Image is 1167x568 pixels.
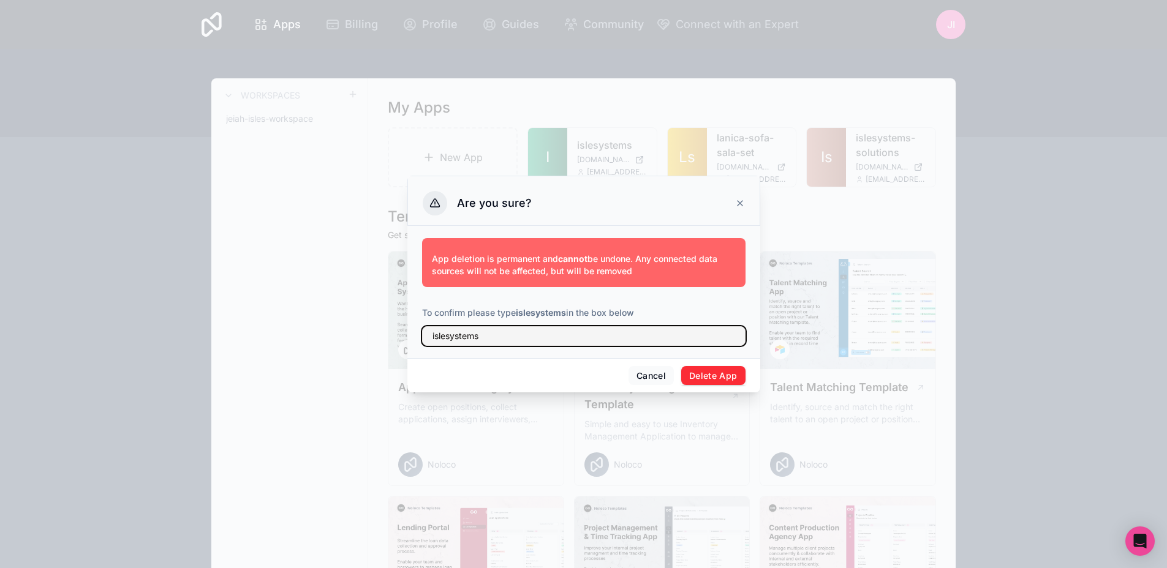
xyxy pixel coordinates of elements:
button: Cancel [629,366,674,386]
p: To confirm please type in the box below [422,307,746,319]
div: Open Intercom Messenger [1125,526,1155,556]
button: Delete App [681,366,746,386]
strong: cannot [558,253,587,264]
p: App deletion is permanent and be undone. Any connected data sources will not be affected, but wil... [432,253,736,277]
strong: islesystems [516,307,566,318]
h3: Are you sure? [457,196,532,211]
input: islesystems [422,326,746,346]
